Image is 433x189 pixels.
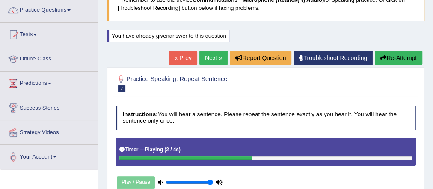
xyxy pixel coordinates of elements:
a: Troubleshoot Recording [294,51,373,65]
div: You have already given answer to this question [107,30,229,42]
a: Strategy Videos [0,120,98,142]
a: Online Class [0,47,98,69]
h4: You will hear a sentence. Please repeat the sentence exactly as you hear it. You will hear the se... [116,106,416,130]
a: Next » [199,51,228,65]
b: Instructions: [122,111,157,117]
h2: Practice Speaking: Repeat Sentence [116,74,302,92]
span: 7 [118,85,126,92]
a: Predictions [0,72,98,93]
b: Playing [145,147,163,153]
a: Your Account [0,145,98,166]
a: Tests [0,23,98,44]
a: Success Stories [0,96,98,117]
b: ( [164,147,166,153]
b: ) [179,147,181,153]
a: « Prev [169,51,197,65]
b: 2 / 4s [166,147,179,153]
button: Report Question [230,51,291,65]
h5: Timer — [119,147,181,153]
button: Re-Attempt [375,51,422,65]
